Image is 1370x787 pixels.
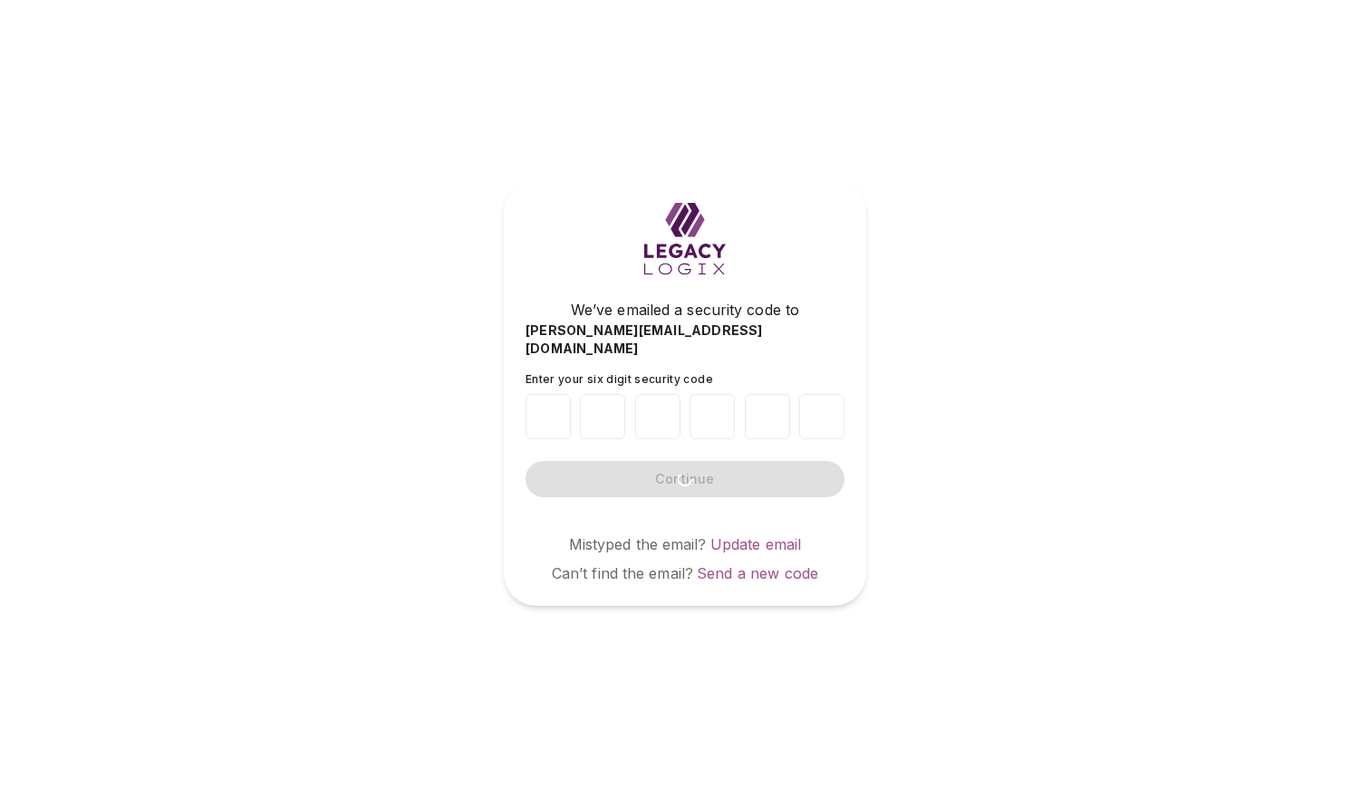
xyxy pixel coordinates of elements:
span: We’ve emailed a security code to [571,299,799,321]
span: Mistyped the email? [569,535,707,553]
a: Send a new code [697,564,818,582]
a: Update email [710,535,802,553]
span: Can’t find the email? [552,564,693,582]
span: [PERSON_NAME][EMAIL_ADDRESS][DOMAIN_NAME] [526,322,844,358]
span: Enter your six digit security code [526,372,713,386]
